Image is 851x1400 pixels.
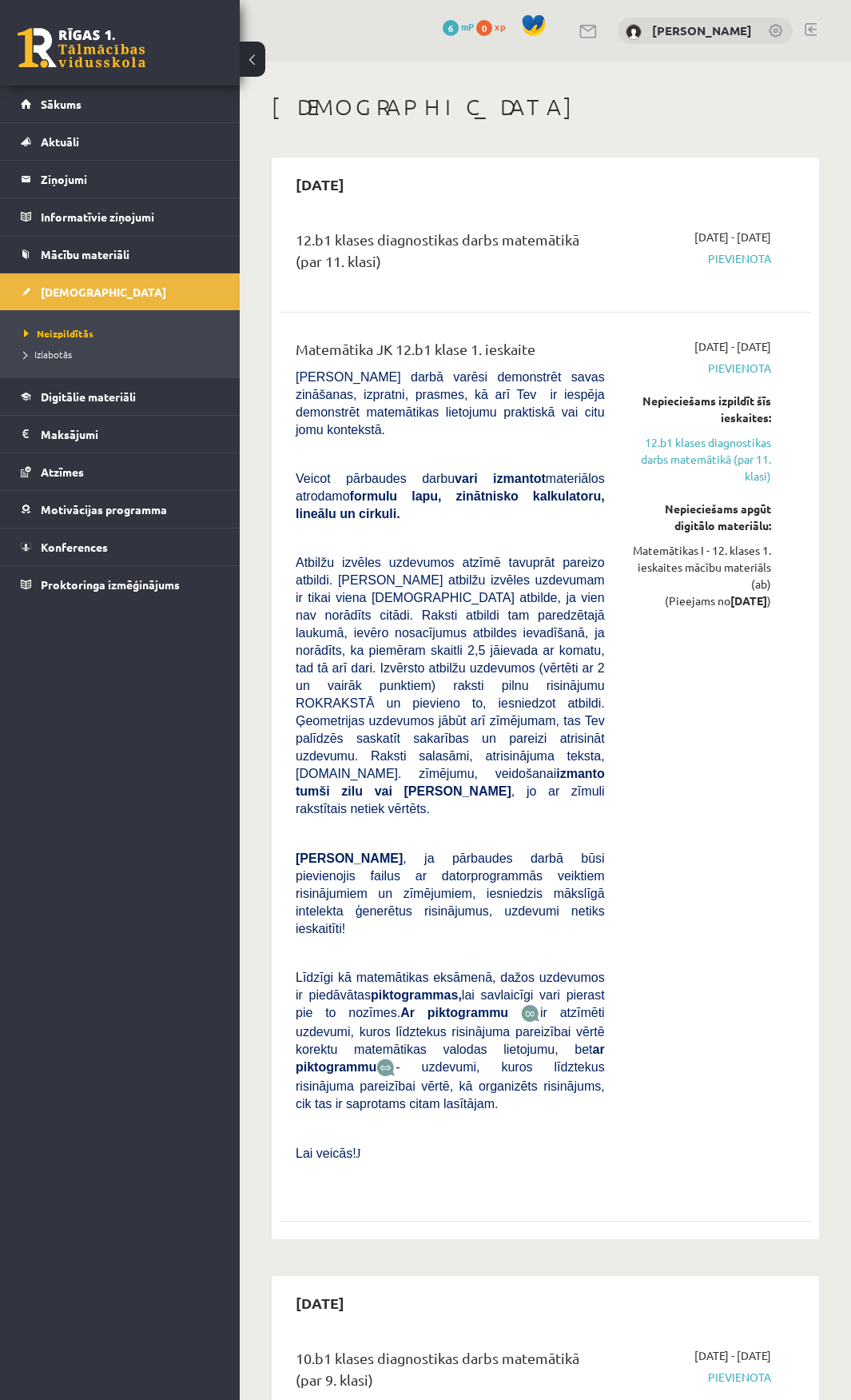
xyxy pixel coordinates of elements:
b: tumši zilu vai [PERSON_NAME] [296,784,511,798]
b: piktogrammas, [371,988,462,1002]
span: [PERSON_NAME] darbā varēsi demonstrēt savas zināšanas, izpratni, prasmes, kā arī Tev ir iespēja d... [296,370,605,437]
h2: [DATE] [280,1284,360,1322]
b: Ar piktogrammu [400,1006,508,1019]
a: Aktuāli [21,123,220,160]
span: [DEMOGRAPHIC_DATA] [41,285,166,299]
a: 12.b1 klases diagnostikas darbs matemātikā (par 11. klasi) [629,434,771,485]
span: Izlabotās [24,348,72,361]
a: Digitālie materiāli [21,378,220,415]
a: [DEMOGRAPHIC_DATA] [21,273,220,310]
legend: Maksājumi [41,416,220,453]
span: [DATE] - [DATE] [694,338,771,355]
span: Atbilžu izvēles uzdevumos atzīmē tavuprāt pareizo atbildi. [PERSON_NAME] atbilžu izvēles uzdevuma... [296,556,605,816]
h1: [DEMOGRAPHIC_DATA] [272,94,819,121]
a: 6 mP [443,20,474,33]
a: Ziņojumi [21,161,220,197]
span: Sākums [41,97,82,111]
a: Izlabotās [24,347,224,361]
h2: [DATE] [280,166,360,203]
a: Motivācijas programma [21,491,220,528]
span: Līdzīgi kā matemātikas eksāmenā, dažos uzdevumos ir piedāvātas lai savlaicīgi vari pierast pie to... [296,971,605,1019]
b: vari izmantot [455,472,546,485]
span: Lai veicās! [296,1147,356,1160]
a: Proktoringa izmēģinājums [21,566,220,603]
legend: Informatīvie ziņojumi [41,198,220,235]
b: izmanto [556,767,604,780]
span: Digitālie materiāli [41,389,136,404]
span: Aktuāli [41,134,79,149]
a: Informatīvie ziņojumi [21,198,220,235]
span: J [356,1147,361,1160]
a: Sākums [21,86,220,122]
span: Pievienota [629,360,771,377]
span: Atzīmes [41,465,84,479]
span: , ja pārbaudes darbā būsi pievienojis failus ar datorprogrammās veiktiem risinājumiem un zīmējumi... [296,852,605,935]
b: formulu lapu, zinātnisko kalkulatoru, lineālu un cirkuli. [296,489,605,521]
a: Mācību materiāli [21,236,220,273]
div: 12.b1 klases diagnostikas darbs matemātikā (par 11. klasi) [296,229,605,280]
span: Neizpildītās [24,327,93,340]
img: JfuEzvunn4EvwAAAAASUVORK5CYII= [521,1004,540,1023]
a: [PERSON_NAME] [652,22,752,38]
span: [DATE] - [DATE] [694,229,771,245]
div: Matemātikas I - 12. klases 1. ieskaites mācību materiāls (ab) (Pieejams no ) [629,542,771,609]
span: Pievienota [629,250,771,267]
img: wKvN42sLe3LLwAAAABJRU5ErkJggg== [376,1059,396,1077]
div: Matemātika JK 12.b1 klase 1. ieskaite [296,338,605,368]
span: xp [495,20,505,33]
strong: [DATE] [730,593,767,608]
img: Kirills Aleksejevs [626,24,642,40]
span: Pievienota [629,1369,771,1386]
span: Motivācijas programma [41,502,167,517]
a: Atzīmes [21,453,220,490]
span: Proktoringa izmēģinājums [41,577,180,592]
div: 10.b1 klases diagnostikas darbs matemātikā (par 9. klasi) [296,1347,605,1398]
span: [DATE] - [DATE] [694,1347,771,1364]
span: Veicot pārbaudes darbu materiālos atrodamo [296,472,605,521]
div: Nepieciešams izpildīt šīs ieskaites: [629,393,771,426]
span: Konferences [41,540,108,554]
legend: Ziņojumi [41,161,220,197]
a: Neizpildītās [24,326,224,341]
span: - uzdevumi, kuros līdztekus risinājuma pareizībai vērtē, kā organizēts risinājums, cik tas ir sap... [296,1060,605,1111]
a: Rīgas 1. Tālmācības vidusskola [18,28,145,68]
a: Konferences [21,528,220,565]
a: Maksājumi [21,416,220,453]
span: [PERSON_NAME] [296,852,403,865]
span: mP [461,20,474,33]
span: 6 [443,20,459,36]
div: Nepieciešams apgūt digitālo materiālu: [629,501,771,534]
span: 0 [476,20,492,36]
a: 0 xp [476,20,513,33]
span: Mācību materiāli [41,247,129,261]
